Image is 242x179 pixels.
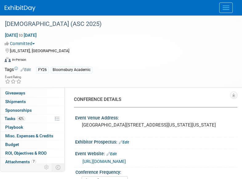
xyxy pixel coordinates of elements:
a: Misc. Expenses & Credits [0,132,64,140]
a: Budget [0,140,64,149]
span: ROI, Objectives & ROO [5,151,46,156]
span: to [18,33,24,38]
a: Edit [107,152,117,156]
img: ExhibitDay [5,5,35,11]
span: [US_STATE], [GEOGRAPHIC_DATA] [10,48,69,53]
div: Exhibitor Prospectus: [75,137,237,145]
span: Misc. Expenses & Credits [5,133,53,138]
td: Personalize Event Tab Strip [41,163,52,171]
span: Giveaways [5,90,25,95]
img: Format-Inperson.png [5,57,11,62]
div: CONFERENCE DETAILS [74,96,233,103]
div: In-Person [12,57,26,62]
span: 7 [31,159,36,164]
div: Conference Frequency: [75,168,235,175]
span: Sponsorships [5,108,32,113]
a: [URL][DOMAIN_NAME] [83,159,126,164]
span: Attachments [5,159,36,164]
a: Sponsorships [0,106,64,114]
span: Shipments [5,99,26,104]
a: Giveaways [0,89,64,97]
div: Bloomsbury Academic [51,67,92,73]
a: Tasks42% [0,114,64,123]
div: Event Format [5,56,234,65]
td: Toggle Event Tabs [52,163,65,171]
button: Menu [219,2,233,13]
span: 42% [17,116,25,121]
span: Budget [5,142,19,147]
a: Attachments7 [0,158,64,166]
div: [DEMOGRAPHIC_DATA] (ASC 2025) [3,19,230,30]
div: Event Rating [5,76,22,79]
a: Edit [119,140,129,144]
div: Event Website: [75,149,237,157]
span: Tasks [5,116,25,121]
pre: [GEOGRAPHIC_DATA][STREET_ADDRESS][US_STATE][US_STATE] [82,122,231,128]
button: Committed [5,40,37,47]
div: FY26 [36,67,49,73]
a: Edit [21,68,31,72]
span: [DATE] [DATE] [5,32,37,38]
span: Playbook [5,125,23,130]
a: Shipments [0,98,64,106]
div: Event Venue Address: [75,113,237,121]
td: Tags [5,66,31,73]
a: ROI, Objectives & ROO [0,149,64,157]
a: Playbook [0,123,64,131]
